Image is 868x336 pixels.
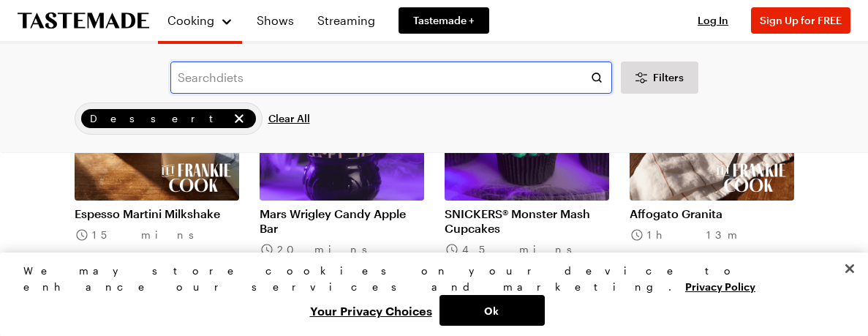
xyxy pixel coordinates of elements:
[268,102,310,135] button: Clear All
[268,111,310,126] span: Clear All
[760,14,842,26] span: Sign Up for FREE
[399,7,489,34] a: Tastemade +
[445,206,609,236] a: SNICKERS® Monster Mash Cupcakes
[18,12,149,29] a: To Tastemade Home Page
[413,13,475,28] span: Tastemade +
[653,70,684,85] span: Filters
[684,13,742,28] button: Log In
[23,263,832,295] div: We may store cookies on your device to enhance our services and marketing.
[834,253,866,285] button: Close
[167,13,214,27] span: Cooking
[167,6,233,35] button: Cooking
[630,206,794,221] a: Affogato Granita
[303,295,439,326] button: Your Privacy Choices
[75,206,239,221] a: Espesso Martini Milkshake
[231,111,247,127] button: remove Dessert
[23,263,832,326] div: Privacy
[751,7,850,34] button: Sign Up for FREE
[698,14,728,26] span: Log In
[439,295,545,326] button: Ok
[621,61,698,94] button: Desktop filters
[90,111,228,127] span: Dessert
[685,279,755,293] a: More information about your privacy, opens in a new tab
[260,206,424,236] a: Mars Wrigley Candy Apple Bar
